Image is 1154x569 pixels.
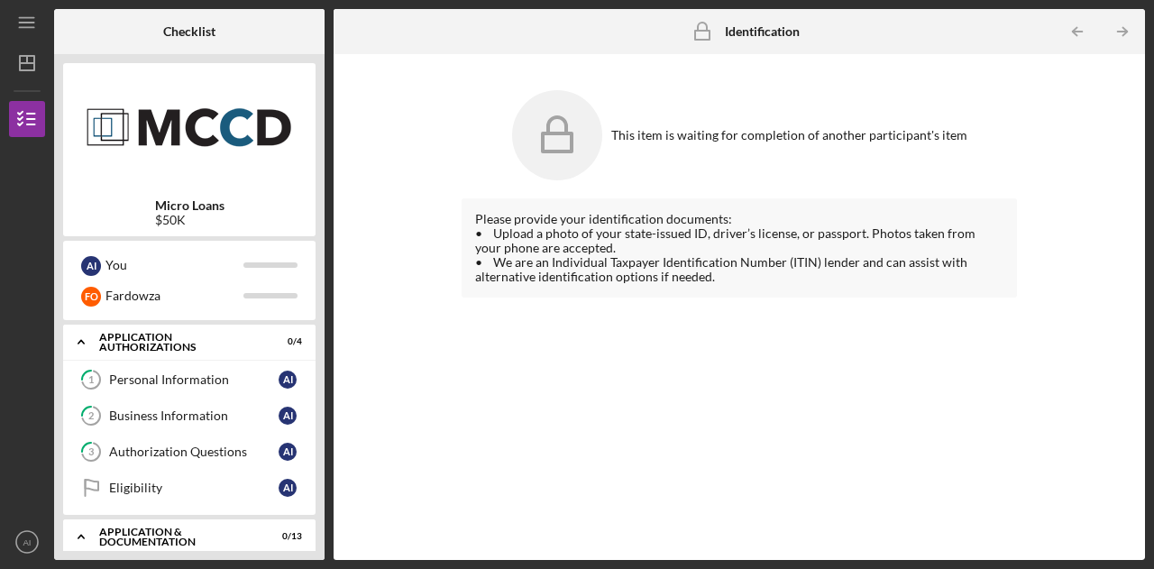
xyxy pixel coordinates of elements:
div: A I [279,479,297,497]
div: Application & Documentation [99,527,257,547]
a: 1Personal InformationAI [72,362,307,398]
div: A I [279,371,297,389]
tspan: 1 [88,374,94,386]
div: Please provide your identification documents: • Upload a photo of your state-issued ID, driver’s ... [475,212,1003,284]
div: A I [279,443,297,461]
b: Checklist [163,24,215,39]
div: A I [81,256,101,276]
a: EligibilityAI [72,470,307,506]
div: Fardowza [105,280,243,311]
b: Micro Loans [155,198,224,213]
div: Personal Information [109,372,279,387]
div: Authorization Questions [109,445,279,459]
img: Product logo [63,72,316,180]
div: 0 / 13 [270,531,302,542]
b: Identification [725,24,800,39]
tspan: 3 [88,446,94,458]
div: Business Information [109,408,279,423]
a: 2Business InformationAI [72,398,307,434]
div: F O [81,287,101,307]
div: Application Authorizations [99,332,257,353]
div: Eligibility [109,481,279,495]
div: $50K [155,213,224,227]
div: This item is waiting for completion of another participant's item [611,128,967,142]
div: 0 / 4 [270,336,302,347]
div: A I [279,407,297,425]
button: AI [9,524,45,560]
div: You [105,250,243,280]
text: AI [23,537,31,547]
tspan: 2 [88,410,94,422]
a: 3Authorization QuestionsAI [72,434,307,470]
